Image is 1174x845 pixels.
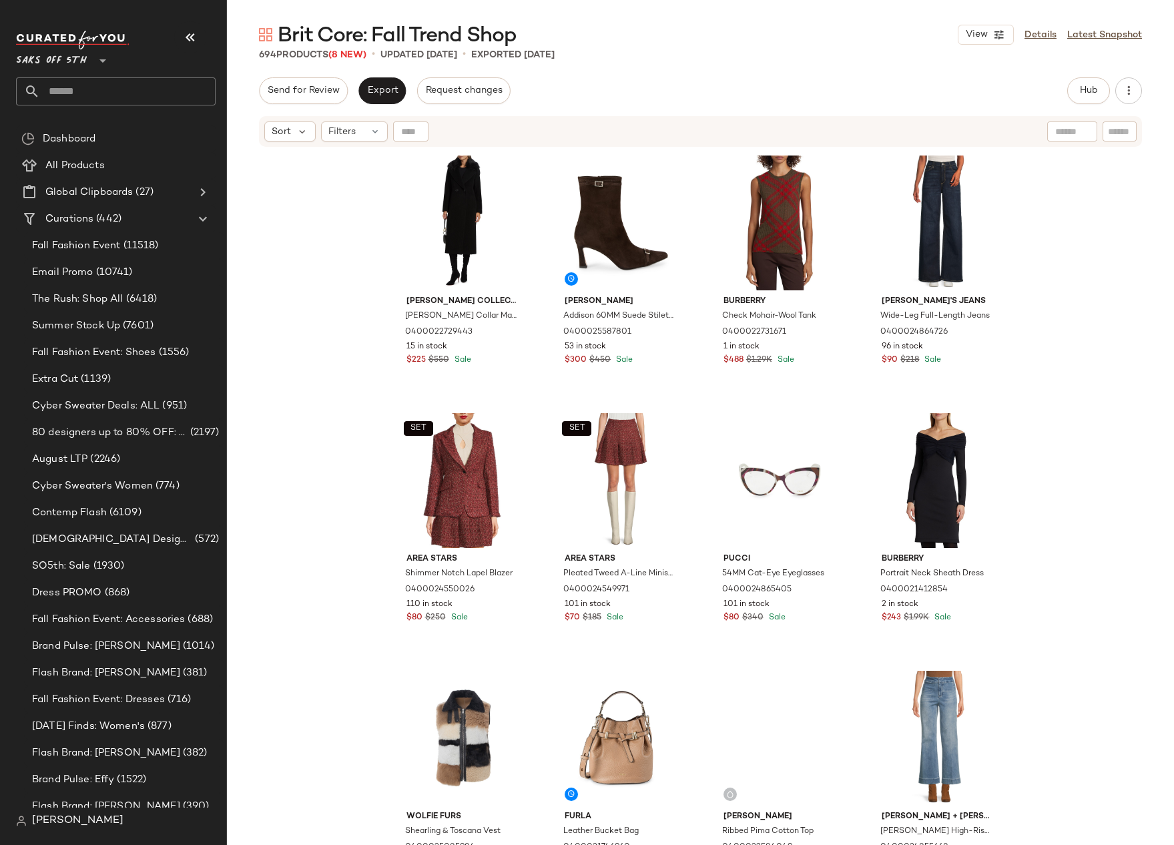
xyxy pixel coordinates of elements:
[723,599,770,611] span: 101 in stock
[554,671,688,806] img: 0400021746960
[406,296,519,308] span: [PERSON_NAME] Collective
[871,671,1005,806] img: 0400024855668_DENIM
[133,185,154,200] span: (27)
[452,356,471,364] span: Sale
[554,413,688,548] img: 0400024549971_BURGUNDY
[565,354,587,366] span: $300
[563,326,631,338] span: 0400025587801
[965,29,988,40] span: View
[604,613,623,622] span: Sale
[405,568,513,580] span: Shimmer Notch Lapel Blazer
[723,811,836,823] span: [PERSON_NAME]
[32,746,180,761] span: Flash Brand: [PERSON_NAME]
[121,238,159,254] span: (11518)
[32,559,91,574] span: SO5th: Sale
[565,553,677,565] span: Area Stars
[766,613,786,622] span: Sale
[880,826,993,838] span: [PERSON_NAME] High-Rise Ankle-Length Flare Jeans
[32,425,188,441] span: 80 designers up to 80% OFF: Women's
[882,599,918,611] span: 2 in stock
[406,612,422,624] span: $80
[405,326,473,338] span: 0400022729443
[32,692,165,708] span: Fall Fashion Event: Dresses
[21,132,35,146] img: svg%3e
[613,356,633,364] span: Sale
[726,790,734,798] img: svg%3e
[565,612,580,624] span: $70
[32,265,93,280] span: Email Promo
[880,326,948,338] span: 0400024864726
[278,23,517,49] span: Brit Core: Fall Trend Shop
[417,77,511,104] button: Request changes
[723,553,836,565] span: Pucci
[145,719,172,734] span: (877)
[471,48,555,62] p: Exported [DATE]
[563,584,629,596] span: 0400024549971
[93,265,133,280] span: (10741)
[932,613,951,622] span: Sale
[32,345,156,360] span: Fall Fashion Event: Shoes
[45,212,93,227] span: Curations
[16,816,27,826] img: svg%3e
[713,156,847,290] img: 0400022731671_LOCHCHECK
[723,354,744,366] span: $488
[722,584,792,596] span: 0400024865405
[583,612,601,624] span: $185
[188,425,219,441] span: (2197)
[45,185,133,200] span: Global Clipboards
[428,354,449,366] span: $550
[563,568,676,580] span: Pleated Tweed A-Line Miniskirt
[1067,28,1142,42] a: Latest Snapshot
[43,131,95,147] span: Dashboard
[156,345,190,360] span: (1556)
[32,479,153,494] span: Cyber Sweater's Women
[882,296,994,308] span: [PERSON_NAME]'s Jeans
[565,599,611,611] span: 101 in stock
[153,479,180,494] span: (774)
[425,612,446,624] span: $250
[554,156,688,290] img: 0400025587801_DARKBROWN
[87,452,120,467] span: (2246)
[882,811,994,823] span: [PERSON_NAME] + [PERSON_NAME]
[405,310,518,322] span: [PERSON_NAME] Collar Maxi Wool Coat
[267,85,340,96] span: Send for Review
[16,31,129,49] img: cfy_white_logo.C9jOOHJF.svg
[722,568,824,580] span: 54MM Cat-Eye Eyeglasses
[32,719,145,734] span: [DATE] Finds: Women's
[1024,28,1057,42] a: Details
[723,296,836,308] span: Burberry
[165,692,192,708] span: (716)
[406,599,453,611] span: 110 in stock
[562,421,591,436] button: SET
[565,811,677,823] span: Furla
[380,48,457,62] p: updated [DATE]
[713,413,847,548] img: 0400024865405
[32,532,192,547] span: [DEMOGRAPHIC_DATA] Designers: All
[1079,85,1098,96] span: Hub
[107,505,141,521] span: (6109)
[32,665,180,681] span: Flash Brand: [PERSON_NAME]
[882,341,923,353] span: 96 in stock
[185,612,213,627] span: (688)
[882,553,994,565] span: Burberry
[259,48,366,62] div: Products
[871,156,1005,290] img: 0400024864726_SUFFERAGETTE
[272,125,291,139] span: Sort
[259,28,272,41] img: svg%3e
[328,125,356,139] span: Filters
[32,799,180,814] span: Flash Brand: [PERSON_NAME]
[32,292,123,307] span: The Rush: Shop All
[358,77,406,104] button: Export
[180,665,208,681] span: (381)
[328,50,366,60] span: (8 New)
[589,354,611,366] span: $450
[396,413,530,548] img: 0400024550026_BURGUNDY
[880,584,948,596] span: 0400021412854
[900,354,919,366] span: $218
[404,421,433,436] button: SET
[882,354,898,366] span: $90
[160,398,187,414] span: (951)
[565,341,606,353] span: 53 in stock
[880,310,990,322] span: Wide-Leg Full-Length Jeans
[91,559,125,574] span: (1930)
